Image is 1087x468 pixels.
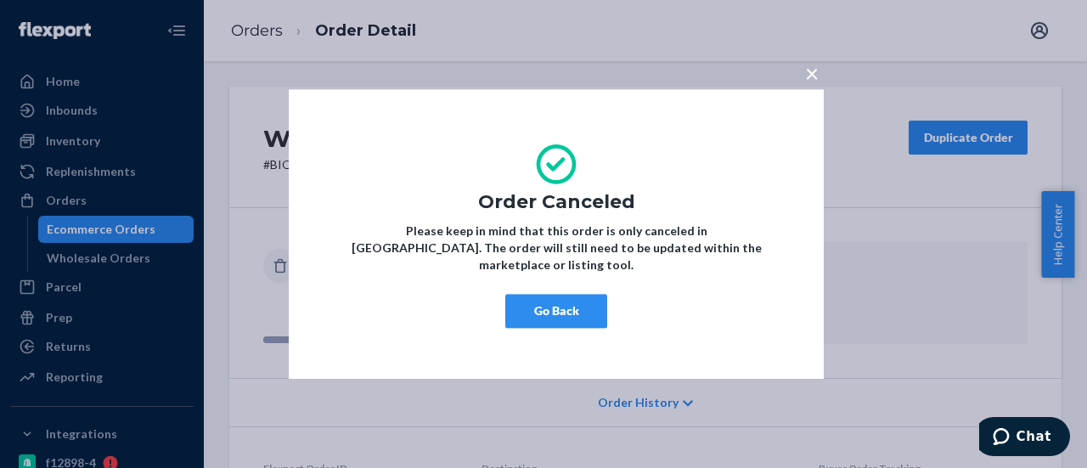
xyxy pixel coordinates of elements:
button: Go Back [505,294,607,328]
iframe: Opens a widget where you can chat to one of our agents [979,417,1070,460]
h1: Order Canceled [340,192,773,212]
strong: Please keep in mind that this order is only canceled in [GEOGRAPHIC_DATA]. The order will still n... [352,223,762,272]
span: × [805,59,819,87]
